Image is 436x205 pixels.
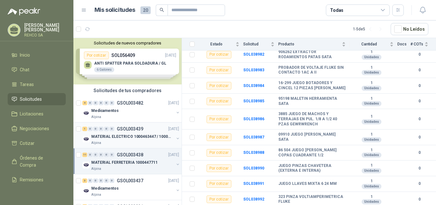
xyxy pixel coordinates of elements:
[8,122,66,135] a: Negociaciones
[243,117,264,121] b: SOL038986
[391,23,428,35] button: No Leídos
[24,33,66,37] p: REHCO SA
[362,184,381,189] div: Unidades
[94,5,135,15] h1: Mis solicitudes
[99,127,103,131] div: 0
[362,153,381,158] div: Unidades
[243,68,264,72] a: SOL038983
[278,132,346,142] b: 09910 JUEGO [PERSON_NAME] SATA
[109,153,114,157] div: 0
[82,178,87,183] div: 3
[140,6,151,14] span: 20
[168,100,179,106] p: [DATE]
[20,110,43,117] span: Licitaciones
[91,134,171,140] p: MATERIAL ELECTRICO 1000463447 / 1000465800
[91,192,101,197] p: Alpina
[109,127,114,131] div: 0
[243,83,264,88] a: SOL038984
[20,176,43,183] span: Remisiones
[76,41,179,45] button: Solicitudes de nuevos compradores
[8,49,66,61] a: Inicio
[91,166,101,171] p: Alpina
[350,96,394,101] b: 1
[410,67,428,73] b: 0
[88,178,93,183] div: 0
[278,181,337,186] b: JUEGO LLAVES MIXTA 6 24 MM
[278,65,346,75] b: PROBADOR DE VOLTAJE FLUKE SIN CONTACTO 1AC A II
[410,51,428,58] b: 0
[278,96,346,106] b: 95198 MALETIN HERRAMIENTA SATA
[20,154,60,169] span: Órdenes de Compra
[117,153,143,157] p: GSOL003438
[207,115,231,123] div: Por cotizar
[207,82,231,90] div: Por cotizar
[243,42,269,46] span: Solicitud
[278,38,350,51] th: Producto
[278,194,346,204] b: 323 PINZA VOLTIAMPERIMETRICA FLUKE
[82,135,90,143] img: Company Logo
[104,101,109,105] div: 0
[82,99,180,120] a: 4 0 0 0 0 0 GSOL003482[DATE] Company LogoMedicamentosAlpina
[199,38,243,51] th: Estado
[243,99,264,103] b: SOL038985
[362,137,381,142] div: Unidades
[109,178,114,183] div: 0
[20,140,34,147] span: Cotizar
[82,127,87,131] div: 1
[91,140,101,146] p: Alpina
[350,65,394,70] b: 1
[350,148,394,153] b: 1
[243,166,264,170] a: SOL038990
[82,153,87,157] div: 11
[243,150,264,155] a: SOL038988
[168,126,179,132] p: [DATE]
[99,178,103,183] div: 0
[410,116,428,122] b: 0
[243,181,264,186] a: SOL038991
[278,163,346,173] b: JUEGO PINZAS CHAVETERA (EXTERNA E INTERNA)
[410,38,436,51] th: # COTs
[362,55,381,60] div: Unidades
[397,38,410,51] th: Docs
[82,101,87,105] div: 4
[410,150,428,156] b: 0
[73,84,182,97] div: Solicitudes de tus compradores
[362,199,381,204] div: Unidades
[82,187,90,195] img: Company Logo
[8,188,66,201] a: Configuración
[207,98,231,105] div: Por cotizar
[350,163,394,168] b: 1
[93,101,98,105] div: 0
[350,194,394,200] b: 1
[168,178,179,184] p: [DATE]
[8,93,66,105] a: Solicitudes
[73,38,182,84] div: Solicitudes de nuevos compradoresPor cotizarSOL056409[DATE] ANTI SPATTER PARA SOLDADURA / GL6 Gal...
[160,8,164,12] span: search
[362,119,381,124] div: Unidades
[350,114,394,119] b: 1
[350,179,394,184] b: 1
[20,96,42,103] span: Solicitudes
[350,38,397,51] th: Cantidad
[278,112,346,127] b: 3885 JUEGO DE MACHOS Y TERRAJAS EN PUL. 1/8 A 1/2 40 PZAS GEWRWRENCH
[362,101,381,106] div: Unidades
[104,153,109,157] div: 0
[8,8,40,15] img: Logo peakr
[350,81,394,86] b: 1
[278,81,346,91] b: 16-299 JUEGO BOTADORES Y CINCEL 12 PIEZAS [PERSON_NAME]
[104,178,109,183] div: 0
[350,50,394,55] b: 1
[8,78,66,91] a: Tareas
[117,127,143,131] p: GSOL003439
[93,127,98,131] div: 0
[82,177,180,197] a: 3 0 0 0 0 0 GSOL003437[DATE] Company LogoMedicamentosAlpina
[207,133,231,141] div: Por cotizar
[8,152,66,171] a: Órdenes de Compra
[117,101,143,105] p: GSOL003482
[243,52,264,57] a: SOL038982
[207,51,231,59] div: Por cotizar
[207,180,231,188] div: Por cotizar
